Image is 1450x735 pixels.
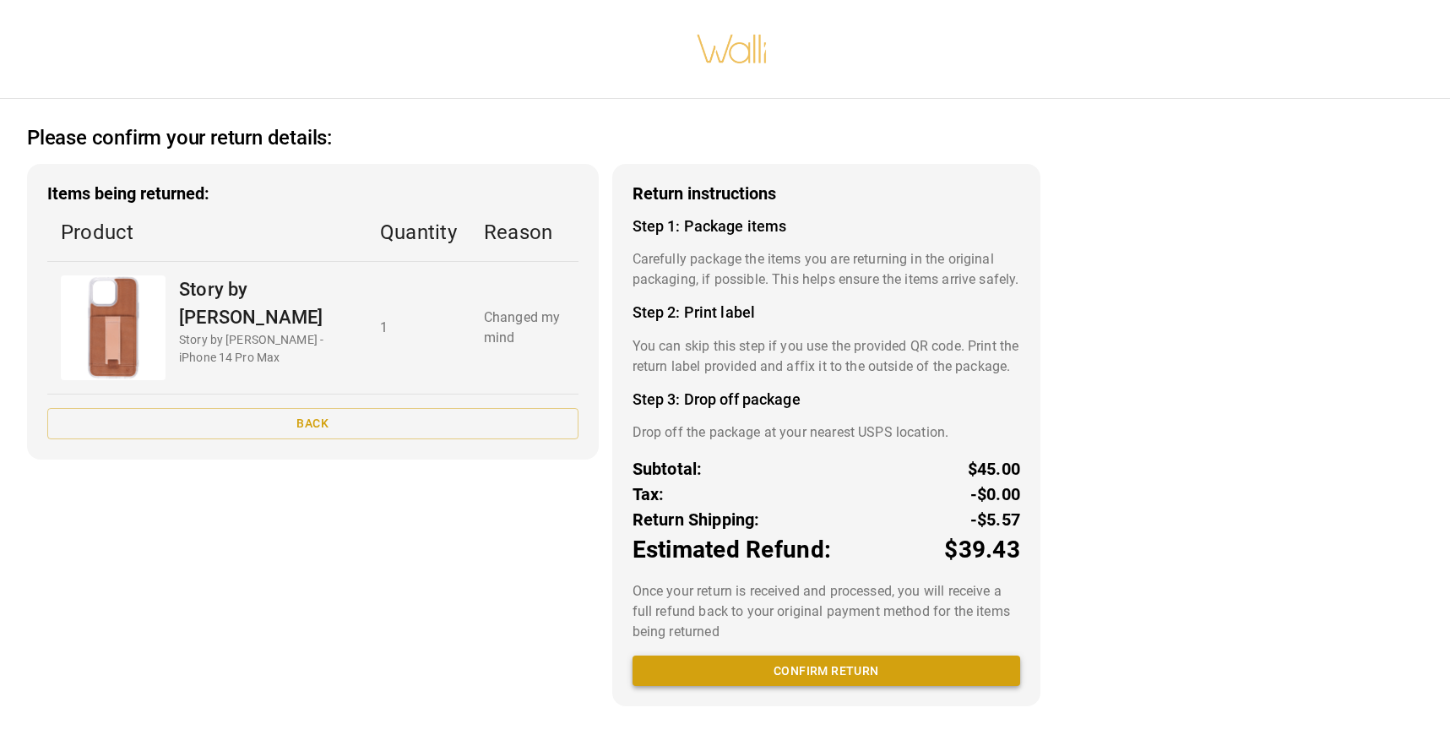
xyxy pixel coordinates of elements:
h4: Step 3: Drop off package [633,390,1020,409]
p: -$0.00 [970,482,1020,507]
p: $39.43 [944,532,1020,568]
h3: Items being returned: [47,184,578,204]
p: Quantity [380,217,457,248]
p: Estimated Refund: [633,532,831,568]
p: Reason [484,217,565,248]
p: Return Shipping: [633,507,760,532]
p: Changed my mind [484,308,565,348]
h3: Return instructions [633,184,1020,204]
p: Once your return is received and processed, you will receive a full refund back to your original ... [633,581,1020,642]
p: Story by [PERSON_NAME] [179,275,353,331]
p: Subtotal: [633,456,703,482]
p: -$5.57 [970,507,1020,532]
p: Tax: [633,482,665,507]
p: Story by [PERSON_NAME] - iPhone 14 Pro Max [179,331,353,367]
p: You can skip this step if you use the provided QR code. Print the return label provided and affix... [633,336,1020,377]
h2: Please confirm your return details: [27,126,332,150]
button: Confirm return [633,656,1020,687]
p: Carefully package the items you are returning in the original packaging, if possible. This helps ... [633,249,1020,290]
p: Product [61,217,353,248]
p: $45.00 [968,456,1020,482]
p: 1 [380,318,457,338]
h4: Step 1: Package items [633,217,1020,236]
img: walli-inc.myshopify.com [696,13,768,85]
h4: Step 2: Print label [633,303,1020,322]
p: Drop off the package at your nearest USPS location. [633,422,1020,443]
button: Back [47,408,578,439]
